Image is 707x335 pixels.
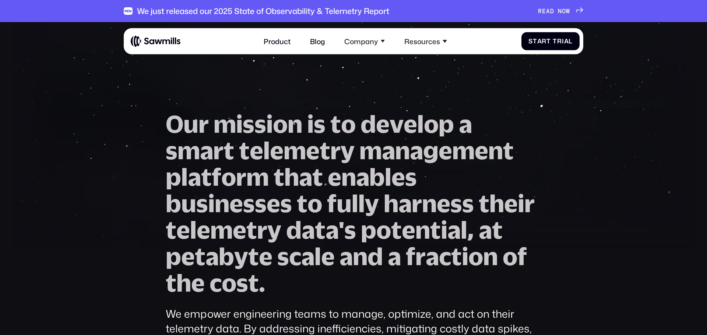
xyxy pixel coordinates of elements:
span: s [277,243,289,269]
span: i [307,110,314,137]
span: i [562,38,564,45]
span: c [289,243,301,269]
span: h [284,163,299,190]
span: f [406,243,415,269]
span: a [205,243,219,269]
span: f [327,190,337,216]
span: a [326,216,339,243]
span: t [533,38,537,45]
span: T [553,38,557,45]
span: e [306,137,320,163]
span: l [181,163,188,190]
span: t [312,163,323,190]
span: n [215,190,229,216]
span: s [243,110,254,137]
span: m [246,163,269,190]
span: d [360,110,376,137]
div: Resources [404,37,440,45]
span: s [314,110,326,137]
span: a [388,243,401,269]
span: i [266,110,273,137]
span: e [267,190,280,216]
span: t [248,243,259,269]
span: n [353,243,367,269]
span: n [422,190,437,216]
span: i [518,190,524,216]
span: a [200,137,213,163]
span: e [328,163,341,190]
span: o [221,163,236,190]
span: O [166,110,183,137]
span: a [447,216,461,243]
span: t [248,269,259,296]
span: a [459,110,472,137]
span: e [321,243,335,269]
span: s [196,190,208,216]
span: s [255,190,267,216]
span: a [302,216,315,243]
span: l [190,216,197,243]
span: t [430,216,441,243]
span: n [488,137,503,163]
span: , [467,216,474,243]
span: n [483,243,498,269]
span: o [273,110,288,137]
span: m [177,137,200,163]
span: O [562,7,566,15]
span: e [504,190,518,216]
span: t [546,38,551,45]
span: t [246,216,257,243]
span: p [361,216,376,243]
span: a [340,243,353,269]
span: i [236,110,243,137]
span: N [558,7,562,15]
span: t [330,110,341,137]
span: t [297,190,307,216]
span: p [166,163,181,190]
span: n [341,163,356,190]
span: t [201,163,212,190]
span: n [288,110,302,137]
span: b [166,190,181,216]
span: p [166,243,181,269]
span: t [239,137,250,163]
span: a [537,38,542,45]
span: h [176,269,191,296]
span: e [250,137,263,163]
span: m [210,216,233,243]
span: o [222,269,236,296]
span: e [197,216,210,243]
span: s [405,163,417,190]
span: e [259,243,272,269]
span: t [195,243,205,269]
span: s [450,190,462,216]
span: u [337,190,352,216]
span: r [557,38,562,45]
span: r [330,137,341,163]
a: Product [258,32,296,51]
span: l [417,110,424,137]
span: a [188,163,201,190]
span: t [391,216,402,243]
span: e [229,190,243,216]
span: r [236,163,246,190]
span: t [166,269,176,296]
span: s [280,190,292,216]
span: s [344,216,356,243]
span: c [439,243,451,269]
span: t [320,137,330,163]
span: r [524,190,535,216]
span: s [254,110,266,137]
span: o [424,110,439,137]
span: a [382,137,395,163]
a: READNOW [538,7,583,15]
span: o [341,110,356,137]
span: f [212,163,221,190]
span: h [489,190,504,216]
span: t [166,216,176,243]
span: r [412,190,422,216]
span: t [451,243,462,269]
span: s [462,190,474,216]
span: e [176,216,190,243]
span: r [257,216,267,243]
